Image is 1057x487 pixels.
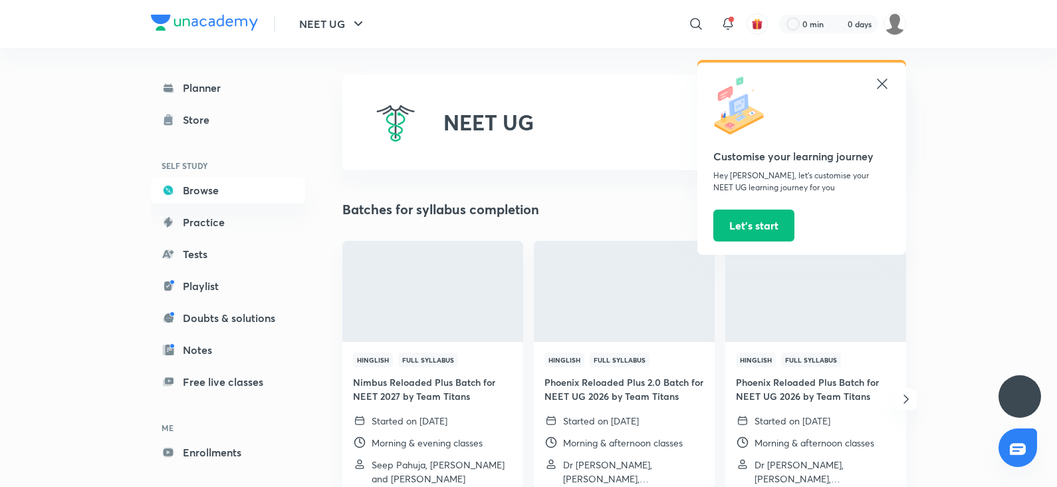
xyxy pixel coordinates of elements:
[291,11,374,37] button: NEET UG
[151,15,258,31] img: Company Logo
[151,75,305,101] a: Planner
[755,414,830,428] p: Started on [DATE]
[563,458,704,486] p: Dr S K Singh, Seep Pahuja, Anupam Upadhayay and 4 more
[151,177,305,204] a: Browse
[590,353,649,367] span: Full Syllabus
[342,200,539,220] h2: Batches for syllabus completion
[883,13,906,35] img: Aarati parsewar
[1012,389,1028,405] img: ttu
[736,353,776,367] span: Hinglish
[443,110,534,135] h2: NEET UG
[747,13,768,35] button: avatar
[532,240,716,343] img: Thumbnail
[151,209,305,236] a: Practice
[751,18,763,30] img: avatar
[398,353,458,367] span: Full Syllabus
[723,240,907,343] img: Thumbnail
[353,353,393,367] span: Hinglish
[151,439,305,466] a: Enrollments
[340,240,525,343] img: Thumbnail
[151,15,258,34] a: Company Logo
[832,17,845,31] img: streak
[151,416,305,439] h6: ME
[372,436,483,450] p: Morning & evening classes
[151,369,305,395] a: Free live classes
[563,436,683,450] p: Morning & afternoon classes
[713,170,890,194] p: Hey [PERSON_NAME], let’s customise your NEET UG learning journey for you
[353,375,513,403] h4: Nimbus Reloaded Plus Batch for NEET 2027 by Team Titans
[755,436,874,450] p: Morning & afternoon classes
[151,273,305,299] a: Playlist
[736,375,895,403] h4: Phoenix Reloaded Plus Batch for NEET UG 2026 by Team Titans
[151,337,305,363] a: Notes
[713,210,794,242] button: Let’s start
[713,148,890,164] h5: Customise your learning journey
[544,375,704,403] h4: Phoenix Reloaded Plus 2.0 Batch for NEET UG 2026 by Team Titans
[374,101,417,144] img: NEET UG
[713,76,773,136] img: icon
[781,353,841,367] span: Full Syllabus
[183,112,217,128] div: Store
[372,414,447,428] p: Started on [DATE]
[372,458,513,486] p: Seep Pahuja, Anupam Upadhayay and Akansha Karnwal
[151,154,305,177] h6: SELF STUDY
[151,241,305,267] a: Tests
[151,106,305,133] a: Store
[544,353,584,367] span: Hinglish
[755,458,895,486] p: Dr S K Singh, Seep Pahuja, Anupam Upadhayay and 4 more
[151,305,305,331] a: Doubts & solutions
[563,414,639,428] p: Started on [DATE]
